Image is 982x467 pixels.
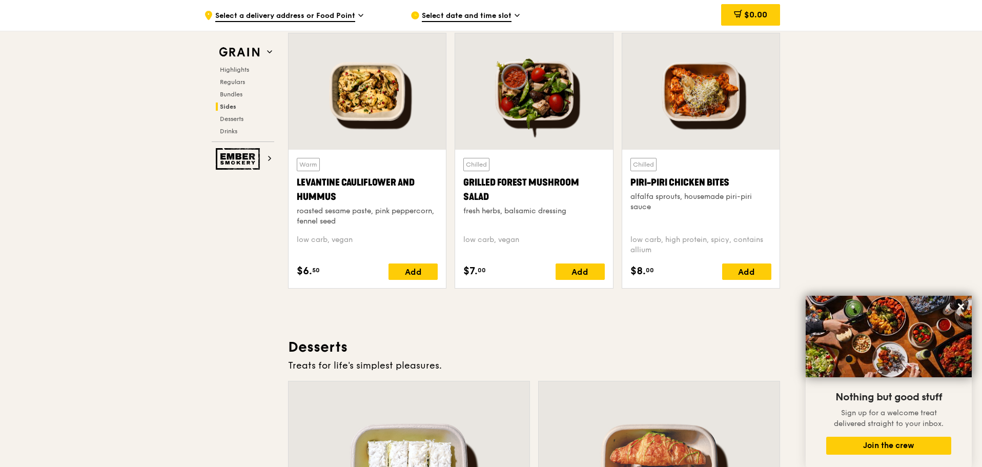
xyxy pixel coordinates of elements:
[744,10,767,19] span: $0.00
[312,266,320,274] span: 50
[297,263,312,279] span: $6.
[806,296,972,377] img: DSC07876-Edit02-Large.jpeg
[630,175,771,190] div: Piri-piri Chicken Bites
[220,103,236,110] span: Sides
[297,206,438,227] div: roasted sesame paste, pink peppercorn, fennel seed
[288,358,780,373] div: Treats for life's simplest pleasures.
[826,437,951,455] button: Join the crew
[630,235,771,255] div: low carb, high protein, spicy, contains allium
[630,158,657,171] div: Chilled
[556,263,605,280] div: Add
[463,175,604,204] div: Grilled Forest Mushroom Salad
[215,11,355,22] span: Select a delivery address or Food Point
[478,266,486,274] span: 00
[646,266,654,274] span: 00
[630,192,771,212] div: alfalfa sprouts, housemade piri-piri sauce
[297,235,438,255] div: low carb, vegan
[288,338,780,356] h3: Desserts
[835,391,942,403] span: Nothing but good stuff
[463,235,604,255] div: low carb, vegan
[463,263,478,279] span: $7.
[220,66,249,73] span: Highlights
[630,263,646,279] span: $8.
[463,206,604,216] div: fresh herbs, balsamic dressing
[216,148,263,170] img: Ember Smokery web logo
[220,128,237,135] span: Drinks
[216,43,263,62] img: Grain web logo
[220,78,245,86] span: Regulars
[297,158,320,171] div: Warm
[388,263,438,280] div: Add
[220,91,242,98] span: Bundles
[953,298,969,315] button: Close
[834,409,944,428] span: Sign up for a welcome treat delivered straight to your inbox.
[297,175,438,204] div: Levantine Cauliflower and Hummus
[220,115,243,123] span: Desserts
[722,263,771,280] div: Add
[463,158,489,171] div: Chilled
[422,11,512,22] span: Select date and time slot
